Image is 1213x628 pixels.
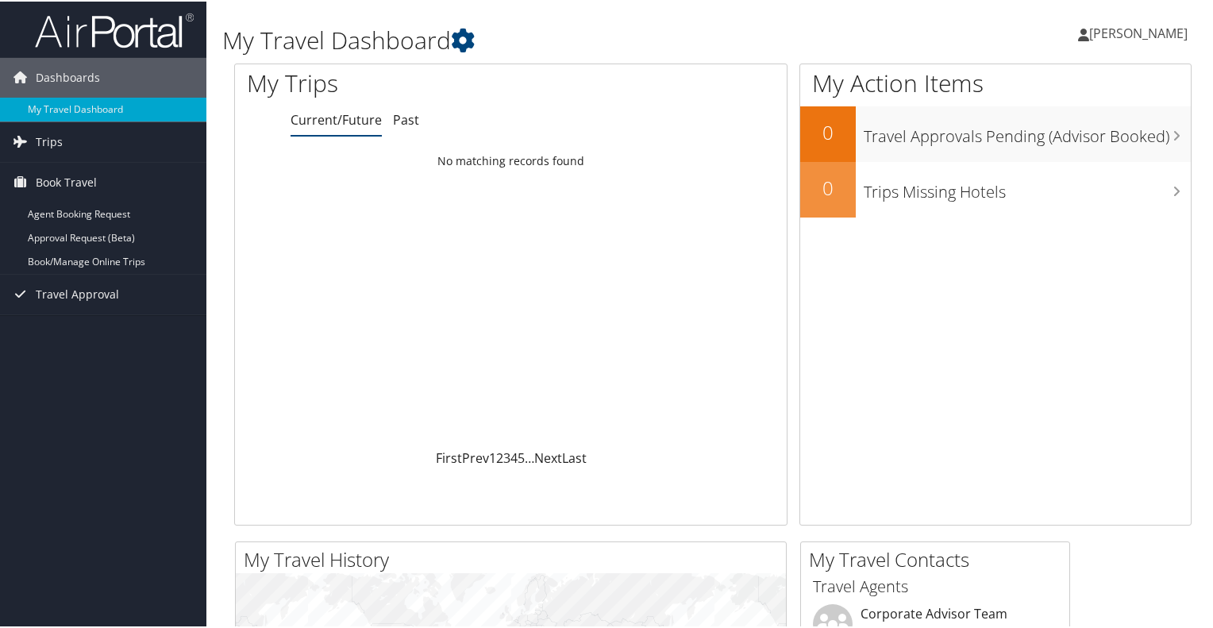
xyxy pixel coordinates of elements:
td: No matching records found [235,145,787,174]
span: Trips [36,121,63,160]
a: 3 [503,448,510,465]
span: Dashboards [36,56,100,96]
a: 0Trips Missing Hotels [800,160,1191,216]
h3: Trips Missing Hotels [864,171,1191,202]
h2: My Travel Contacts [809,545,1069,572]
h1: My Travel Dashboard [222,22,876,56]
img: airportal-logo.png [35,10,194,48]
span: Travel Approval [36,273,119,313]
a: First [436,448,462,465]
h1: My Action Items [800,65,1191,98]
h1: My Trips [247,65,545,98]
h2: 0 [800,118,856,144]
span: … [525,448,534,465]
a: Next [534,448,562,465]
span: Book Travel [36,161,97,201]
a: 5 [518,448,525,465]
a: 1 [489,448,496,465]
a: Last [562,448,587,465]
h2: 0 [800,173,856,200]
a: [PERSON_NAME] [1078,8,1203,56]
a: Prev [462,448,489,465]
a: 2 [496,448,503,465]
a: 4 [510,448,518,465]
a: Past [393,110,419,127]
span: [PERSON_NAME] [1089,23,1188,40]
h3: Travel Agents [813,574,1057,596]
a: 0Travel Approvals Pending (Advisor Booked) [800,105,1191,160]
h3: Travel Approvals Pending (Advisor Booked) [864,116,1191,146]
h2: My Travel History [244,545,786,572]
a: Current/Future [291,110,382,127]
